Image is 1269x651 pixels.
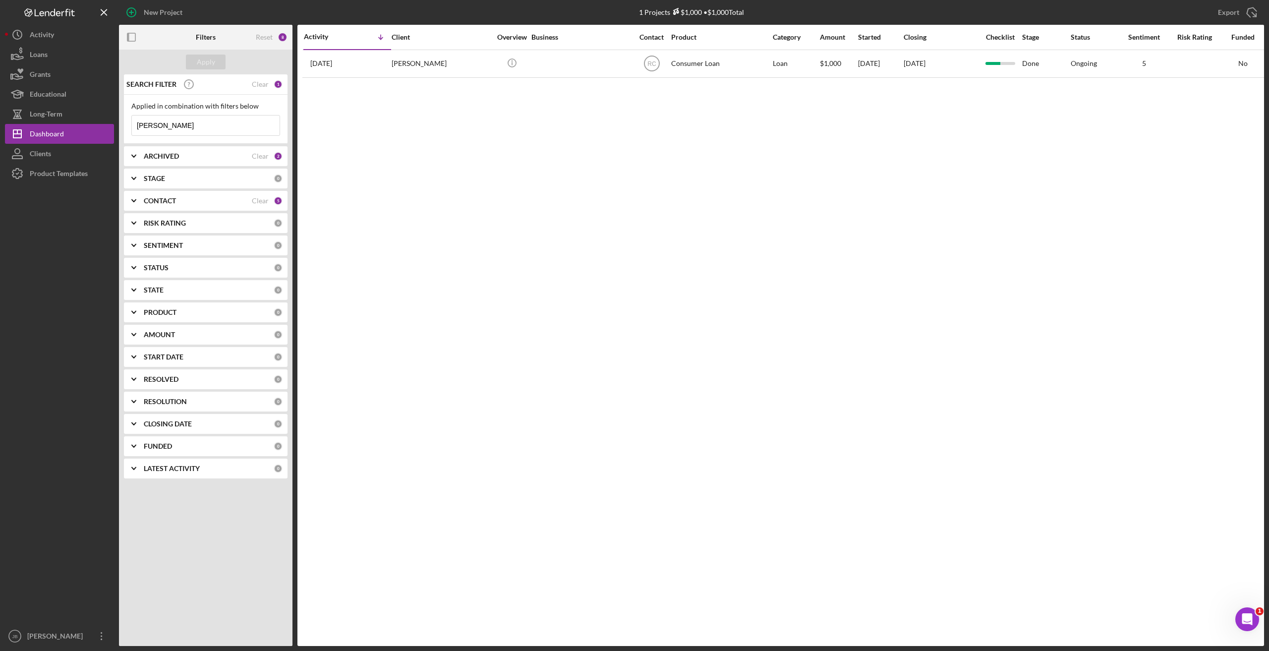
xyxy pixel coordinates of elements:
b: STAGE [144,175,165,182]
div: Stage [1022,33,1070,41]
div: 0 [274,397,283,406]
text: JB [12,634,17,639]
button: Clients [5,144,114,164]
div: Category [773,33,819,41]
div: Loans [30,45,48,67]
div: Long-Term [30,104,62,126]
div: 8 [278,32,288,42]
div: 0 [274,330,283,339]
button: Dashboard [5,124,114,144]
div: Reset [256,33,273,41]
div: $1,000 [820,51,857,77]
div: Export [1218,2,1239,22]
iframe: Intercom live chat [1235,607,1259,631]
b: ARCHIVED [144,152,179,160]
div: Sentiment [1119,33,1169,41]
div: Apply [197,55,215,69]
text: RC [647,60,656,67]
div: Clear [252,80,269,88]
b: RESOLVED [144,375,178,383]
div: Started [858,33,903,41]
div: Amount [820,33,857,41]
div: 2 [274,152,283,161]
div: 0 [274,464,283,473]
button: Grants [5,64,114,84]
div: 0 [274,353,283,361]
div: Client [392,33,491,41]
div: Educational [30,84,66,107]
button: JB[PERSON_NAME] [5,626,114,646]
div: 0 [274,419,283,428]
div: $1,000 [670,8,702,16]
div: Clients [30,144,51,166]
div: 0 [274,442,283,451]
button: Apply [186,55,226,69]
div: Funded [1220,33,1265,41]
b: Filters [196,33,216,41]
b: LATEST ACTIVITY [144,465,200,473]
div: 0 [274,263,283,272]
div: 0 [274,241,283,250]
b: RISK RATING [144,219,186,227]
button: New Project [119,2,192,22]
div: Product Templates [30,164,88,186]
div: 1 Projects • $1,000 Total [639,8,744,16]
div: Activity [30,25,54,47]
div: Applied in combination with filters below [131,102,280,110]
div: 5 [1119,59,1169,67]
div: Product [671,33,770,41]
b: SENTIMENT [144,241,183,249]
b: PRODUCT [144,308,176,316]
button: Loans [5,45,114,64]
div: Closing [904,33,978,41]
div: Dashboard [30,124,64,146]
div: 0 [274,174,283,183]
div: 0 [274,375,283,384]
button: Product Templates [5,164,114,183]
div: Clear [252,152,269,160]
button: Export [1208,2,1264,22]
div: Contact [633,33,670,41]
b: CLOSING DATE [144,420,192,428]
div: 0 [274,286,283,295]
div: 1 [274,80,283,89]
div: New Project [144,2,182,22]
time: [DATE] [904,59,925,67]
div: [DATE] [858,51,903,77]
div: [PERSON_NAME] [25,626,89,649]
div: Overview [493,33,530,41]
b: AMOUNT [144,331,175,339]
button: Activity [5,25,114,45]
div: No [1220,59,1265,67]
button: Educational [5,84,114,104]
div: Clear [252,197,269,205]
button: Long-Term [5,104,114,124]
b: RESOLUTION [144,398,187,406]
div: [PERSON_NAME] [392,51,491,77]
div: Business [531,33,631,41]
div: Risk Rating [1170,33,1219,41]
b: FUNDED [144,442,172,450]
time: 2025-09-30 23:02 [310,59,332,67]
div: 0 [274,308,283,317]
span: 1 [1256,607,1264,615]
b: CONTACT [144,197,176,205]
b: STATE [144,286,164,294]
div: Ongoing [1071,59,1097,67]
div: Status [1071,33,1118,41]
div: Consumer Loan [671,51,770,77]
b: STATUS [144,264,169,272]
div: Checklist [979,33,1021,41]
div: Activity [304,33,347,41]
b: START DATE [144,353,183,361]
div: Loan [773,51,819,77]
div: 5 [274,196,283,205]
